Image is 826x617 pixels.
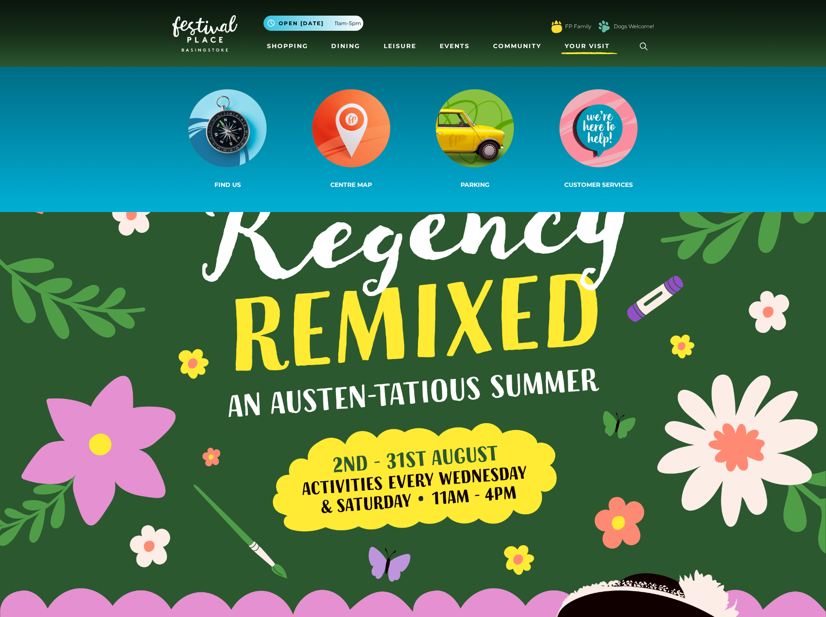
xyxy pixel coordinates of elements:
a: Dining [328,38,364,54]
a: Community [490,38,545,54]
a: Your Visit [561,38,618,54]
a: Centre Map [290,88,413,191]
a: Events [436,38,473,54]
a: Find us [166,88,290,191]
span: Open [DATE] [279,20,324,27]
a: Customer Services [537,88,661,191]
img: Festival Place Logo [172,15,237,52]
a: FP Family [565,23,591,30]
a: Dogs Welcome! [614,23,654,30]
a: Parking [413,88,537,191]
a: Leisure [380,38,420,54]
a: Shopping [263,38,312,54]
span: Find us [214,181,241,189]
span: Customer Services [564,181,633,189]
span: Centre Map [330,181,372,189]
span: Parking [461,181,490,189]
span: Your Visit [565,42,610,51]
button: Open [DATE] 11am-5pm [263,16,363,31]
span: 11am-5pm [335,20,361,27]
